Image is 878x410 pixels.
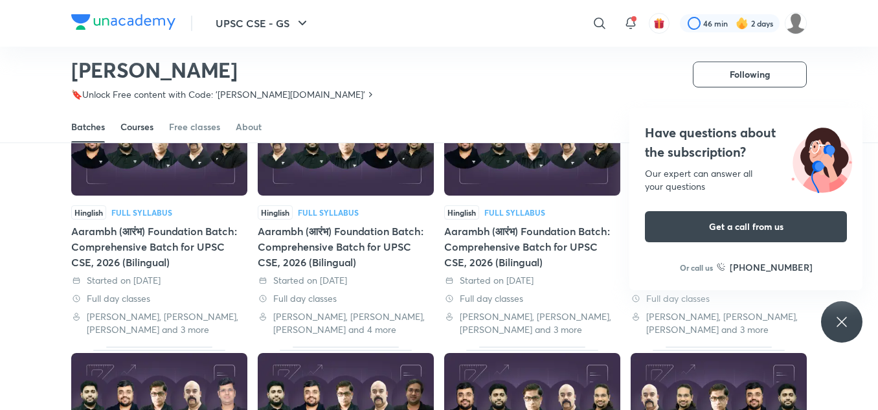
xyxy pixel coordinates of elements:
[258,223,434,270] div: Aarambh (आरंभ) Foundation Batch: Comprehensive Batch for UPSC CSE, 2026 (Bilingual)
[258,274,434,287] div: Started on 9 Jul 2025
[71,88,365,101] p: 🔖Unlock Free content with Code: '[PERSON_NAME][DOMAIN_NAME]'
[258,310,434,336] div: Sudarshan Gurjar, Dr Sidharth Arora, Arti Chhawari and 4 more
[258,88,434,336] div: Aarambh (आरंभ) Foundation Batch: Comprehensive Batch for UPSC CSE, 2026 (Bilingual)
[444,292,620,305] div: Full day classes
[258,95,434,196] img: Thumbnail
[717,260,813,274] a: [PHONE_NUMBER]
[680,262,713,273] p: Or call us
[645,211,847,242] button: Get a call from us
[653,17,665,29] img: avatar
[236,120,262,133] div: About
[71,57,376,83] h2: [PERSON_NAME]
[71,205,106,220] span: Hinglish
[71,95,247,196] img: Thumbnail
[730,68,770,81] span: Following
[71,310,247,336] div: Sudarshan Gurjar, Dr Sidharth Arora, Arti Chhawari and 3 more
[444,95,620,196] img: Thumbnail
[781,123,862,193] img: ttu_illustration_new.svg
[444,205,479,220] span: Hinglish
[693,62,807,87] button: Following
[71,14,175,30] img: Company Logo
[631,310,807,336] div: Sudarshan Gurjar, Dr Sidharth Arora, Mrunal Patel and 3 more
[236,111,262,142] a: About
[631,292,807,305] div: Full day classes
[71,292,247,305] div: Full day classes
[444,223,620,270] div: Aarambh (आरंभ) Foundation Batch: Comprehensive Batch for UPSC CSE, 2026 (Bilingual)
[649,13,670,34] button: avatar
[71,223,247,270] div: Aarambh (आरंभ) Foundation Batch: Comprehensive Batch for UPSC CSE, 2026 (Bilingual)
[111,209,172,216] div: Full Syllabus
[730,260,813,274] h6: [PHONE_NUMBER]
[258,292,434,305] div: Full day classes
[71,120,105,133] div: Batches
[169,111,220,142] a: Free classes
[444,274,620,287] div: Started on 30 Jun 2025
[71,88,247,336] div: Aarambh (आरंभ) Foundation Batch: Comprehensive Batch for UPSC CSE, 2026 (Bilingual)
[258,205,293,220] span: Hinglish
[736,17,749,30] img: streak
[169,120,220,133] div: Free classes
[298,209,359,216] div: Full Syllabus
[71,274,247,287] div: Started on 17 Jul 2025
[208,10,318,36] button: UPSC CSE - GS
[645,123,847,162] h4: Have questions about the subscription?
[444,88,620,336] div: Aarambh (आरंभ) Foundation Batch: Comprehensive Batch for UPSC CSE, 2026 (Bilingual)
[444,310,620,336] div: Sudarshan Gurjar, Dr Sidharth Arora, Anuj Garg and 3 more
[120,120,153,133] div: Courses
[71,111,105,142] a: Batches
[120,111,153,142] a: Courses
[785,12,807,34] img: Ankit
[645,167,847,193] div: Our expert can answer all your questions
[71,14,175,33] a: Company Logo
[484,209,545,216] div: Full Syllabus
